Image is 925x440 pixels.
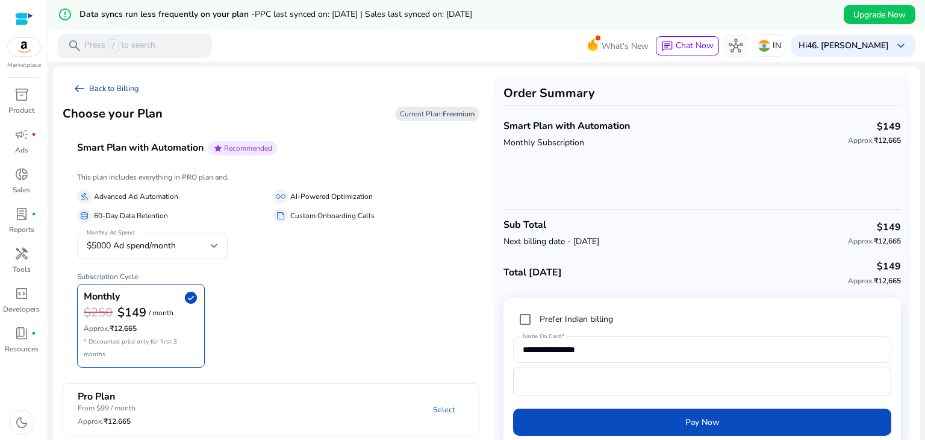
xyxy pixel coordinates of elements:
span: Approx. [84,324,110,333]
h4: Sub Total [503,219,599,231]
mat-icon: error_outline [58,7,72,22]
span: Recommended [224,143,272,153]
h3: Order Summary [503,86,901,101]
button: chatChat Now [656,36,719,55]
span: database [79,211,89,221]
span: Pay Now [685,416,720,429]
span: summarize [276,211,285,221]
span: donut_small [14,167,29,181]
p: Press to search [84,39,155,52]
span: Approx. [848,136,874,145]
img: amazon.svg [8,38,40,56]
span: arrow_left_alt [72,81,87,96]
span: Current Plan: [400,109,475,119]
h4: Smart Plan with Automation [503,121,630,132]
h6: ₹12,665 [848,237,901,245]
p: Next billing date - [DATE] [503,235,599,248]
p: Advanced Ad Automation [94,190,178,203]
span: lab_profile [14,207,29,221]
p: Product [8,105,34,116]
span: Chat Now [676,40,714,51]
p: IN [773,35,781,56]
h6: ₹12,665 [78,417,135,426]
label: Prefer Indian billing [537,313,613,325]
span: chat [661,40,673,52]
span: What's New [602,36,649,57]
h4: $149 [877,121,901,133]
h6: ₹12,665 [848,136,901,145]
mat-expansion-panel-header: Pro PlanFrom $99 / monthApprox.₹12,665Select [63,384,508,436]
p: 60-Day Data Retention [94,210,168,222]
span: book_4 [14,326,29,341]
span: all_inclusive [276,192,285,201]
button: Pay Now [513,409,891,436]
h6: ₹12,665 [84,324,198,333]
span: Upgrade Now [853,8,906,21]
p: * Discounted price only for first 3 months [84,336,198,361]
span: gavel [79,192,89,201]
mat-label: Name On Card [523,332,561,341]
p: From $99 / month [78,403,135,413]
span: $5000 Ad spend/month [87,240,176,251]
h4: Monthly [84,291,120,303]
h3: Choose your Plan [63,107,163,121]
span: inventory_2 [14,87,29,102]
h4: $149 [877,261,901,272]
img: in.svg [758,40,770,52]
mat-expansion-panel-header: Smart Plan with AutomationstarRecommended [63,127,508,169]
span: / [108,39,119,52]
button: Upgrade Now [844,5,915,24]
p: Reports [9,224,34,235]
h4: Pro Plan [78,391,135,403]
p: Sales [13,184,30,195]
div: Smart Plan with AutomationstarRecommended [63,169,479,377]
b: $149 [117,304,146,321]
p: Developers [3,304,40,315]
span: star [213,143,223,153]
p: Ads [15,145,28,156]
span: search [67,39,82,53]
p: Custom Onboarding Calls [290,210,375,222]
span: Approx. [848,276,874,286]
span: fiber_manual_record [31,331,36,336]
span: dark_mode [14,415,29,430]
p: / month [149,309,173,317]
span: keyboard_arrow_down [894,39,908,53]
span: check_circle [184,291,198,305]
p: Tools [13,264,31,275]
h4: Total [DATE] [503,267,562,278]
span: fiber_manual_record [31,212,36,216]
h4: $149 [877,222,901,233]
a: Select [423,399,464,421]
span: handyman [14,247,29,261]
span: Approx. [848,236,874,246]
a: arrow_left_altBack to Billing [63,77,149,101]
p: Marketplace [7,61,41,70]
p: Hi [799,42,889,50]
mat-label: Monthly Ad Spend [87,228,134,237]
p: Monthly Subscription [503,136,630,149]
b: Freemium [443,109,475,119]
iframe: Secure card payment input frame [520,369,885,394]
h6: This plan includes everything in PRO plan and, [77,173,465,181]
span: Approx. [78,416,104,426]
h6: Subscription Cycle [77,263,465,281]
h4: Smart Plan with Automation [77,142,204,154]
span: hub [729,39,743,53]
h5: Data syncs run less frequently on your plan - [79,10,472,20]
span: fiber_manual_record [31,132,36,137]
p: Resources [5,344,39,354]
span: code_blocks [14,286,29,301]
h3: $250 [84,306,113,320]
span: campaign [14,127,29,142]
b: 46. [PERSON_NAME] [807,40,889,51]
h6: ₹12,665 [848,277,901,285]
span: PPC last synced on: [DATE] | Sales last synced on: [DATE] [255,8,472,20]
button: hub [724,34,748,58]
p: AI-Powered Optimization [290,190,373,203]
